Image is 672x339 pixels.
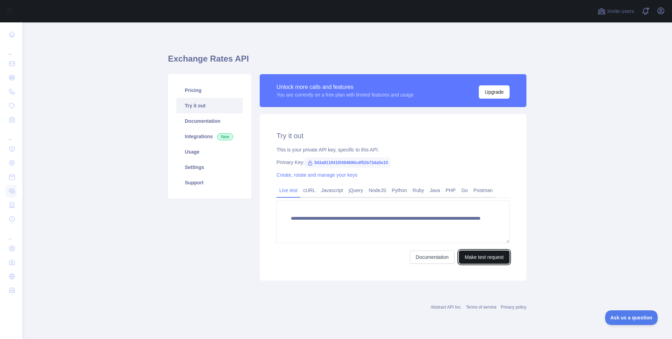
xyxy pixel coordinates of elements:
[6,127,17,141] div: ...
[276,172,357,178] a: Create, rotate and manage your keys
[389,185,410,196] a: Python
[318,185,346,196] a: Javascript
[217,133,233,140] span: New
[176,144,243,160] a: Usage
[176,83,243,98] a: Pricing
[410,250,455,264] a: Documentation
[443,185,458,196] a: PHP
[176,129,243,144] a: Integrations New
[276,131,510,141] h2: Try it out
[276,83,414,91] div: Unlock more calls and features
[176,98,243,113] a: Try it out
[366,185,389,196] a: NodeJS
[176,175,243,190] a: Support
[501,305,526,310] a: Privacy policy
[346,185,366,196] a: jQuery
[458,185,471,196] a: Go
[459,250,510,264] button: Make test request
[300,185,318,196] a: cURL
[6,42,17,56] div: ...
[176,160,243,175] a: Settings
[479,85,510,99] button: Upgrade
[410,185,427,196] a: Ruby
[466,305,496,310] a: Terms of service
[6,227,17,241] div: ...
[596,6,636,17] button: Invite users
[607,7,634,15] span: Invite users
[427,185,443,196] a: Java
[168,53,526,70] h1: Exchange Rates API
[304,157,391,168] span: 543a9119415f494690cdf52b73da5e10
[276,159,510,166] div: Primary Key:
[276,146,510,153] div: This is your private API key, specific to this API.
[431,305,462,310] a: Abstract API Inc.
[176,113,243,129] a: Documentation
[471,185,496,196] a: Postman
[605,310,658,325] iframe: Toggle Customer Support
[276,185,300,196] a: Live test
[276,91,414,98] div: You are currently on a free plan with limited features and usage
